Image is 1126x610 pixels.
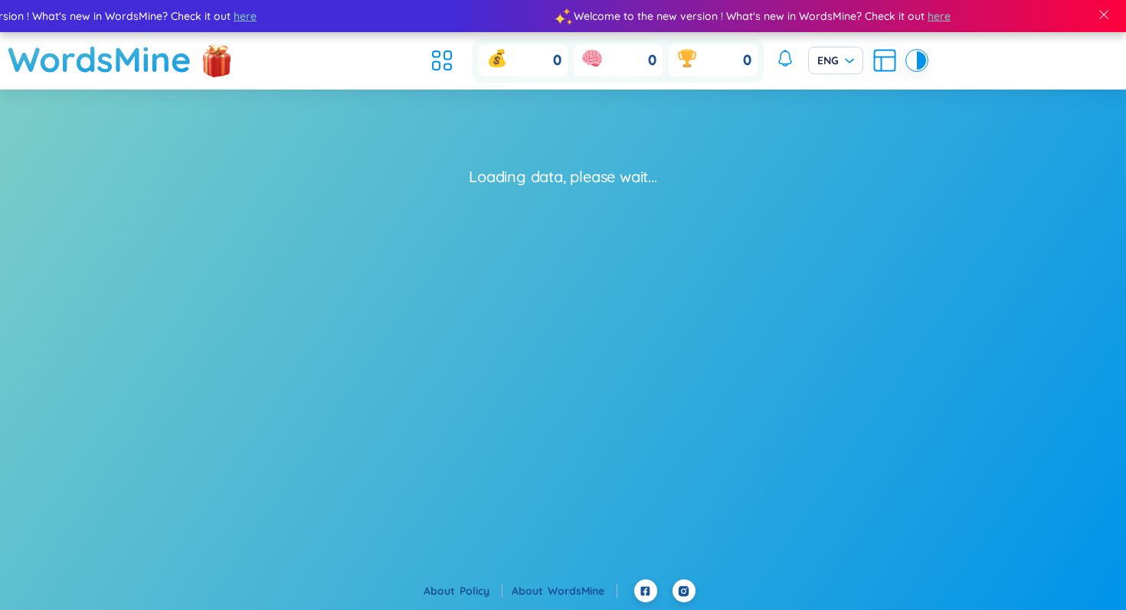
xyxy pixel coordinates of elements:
[424,582,502,599] div: About
[469,166,656,188] div: Loading data, please wait...
[8,32,191,86] a: WordsMine
[548,584,617,598] a: WordsMine
[460,584,502,598] a: Policy
[817,53,854,68] span: ENG
[512,582,617,599] div: About
[743,51,751,70] span: 0
[201,37,232,83] img: flashSalesIcon.a7f4f837.png
[648,51,656,70] span: 0
[231,8,254,24] span: here
[925,8,948,24] span: here
[553,51,561,70] span: 0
